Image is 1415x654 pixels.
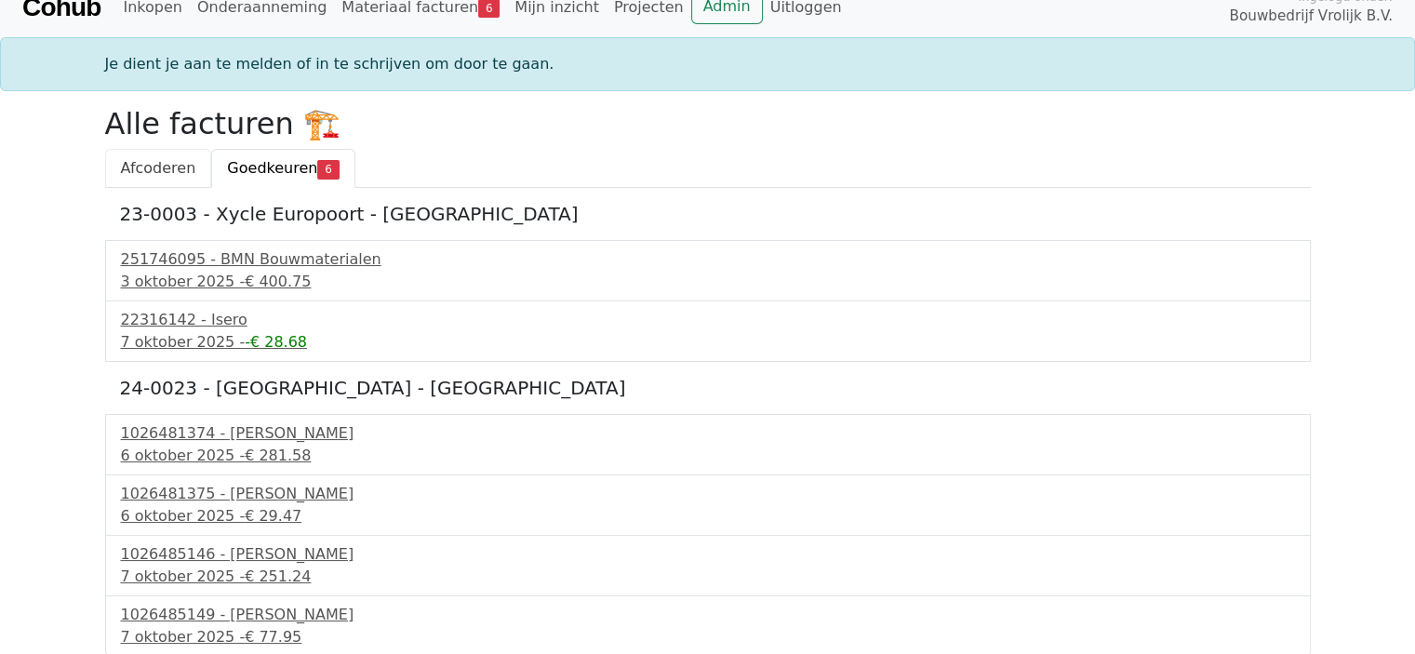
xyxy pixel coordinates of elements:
[121,271,1295,293] div: 3 oktober 2025 -
[121,422,1295,445] div: 1026481374 - [PERSON_NAME]
[121,505,1295,527] div: 6 oktober 2025 -
[121,566,1295,588] div: 7 oktober 2025 -
[227,159,317,177] span: Goedkeuren
[121,331,1295,354] div: 7 oktober 2025 -
[317,160,339,179] span: 6
[120,377,1296,399] h5: 24-0023 - [GEOGRAPHIC_DATA] - [GEOGRAPHIC_DATA]
[1229,6,1393,27] span: Bouwbedrijf Vrolijk B.V.
[245,567,311,585] span: € 251.24
[121,309,1295,354] a: 22316142 - Isero7 oktober 2025 --€ 28.68
[245,333,307,351] span: -€ 28.68
[121,445,1295,467] div: 6 oktober 2025 -
[121,626,1295,648] div: 7 oktober 2025 -
[121,604,1295,626] div: 1026485149 - [PERSON_NAME]
[245,628,301,646] span: € 77.95
[121,543,1295,566] div: 1026485146 - [PERSON_NAME]
[105,149,212,188] a: Afcoderen
[121,248,1295,293] a: 251746095 - BMN Bouwmaterialen3 oktober 2025 -€ 400.75
[121,483,1295,527] a: 1026481375 - [PERSON_NAME]6 oktober 2025 -€ 29.47
[245,273,311,290] span: € 400.75
[211,149,354,188] a: Goedkeuren6
[121,483,1295,505] div: 1026481375 - [PERSON_NAME]
[121,248,1295,271] div: 251746095 - BMN Bouwmaterialen
[245,507,301,525] span: € 29.47
[121,159,196,177] span: Afcoderen
[105,106,1311,141] h2: Alle facturen 🏗️
[121,543,1295,588] a: 1026485146 - [PERSON_NAME]7 oktober 2025 -€ 251.24
[121,422,1295,467] a: 1026481374 - [PERSON_NAME]6 oktober 2025 -€ 281.58
[120,203,1296,225] h5: 23-0003 - Xycle Europoort - [GEOGRAPHIC_DATA]
[121,604,1295,648] a: 1026485149 - [PERSON_NAME]7 oktober 2025 -€ 77.95
[245,447,311,464] span: € 281.58
[121,309,1295,331] div: 22316142 - Isero
[94,53,1322,75] div: Je dient je aan te melden of in te schrijven om door te gaan.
